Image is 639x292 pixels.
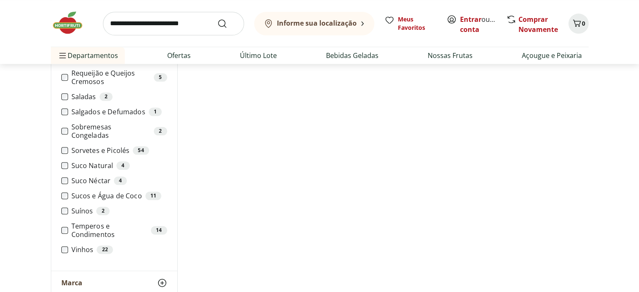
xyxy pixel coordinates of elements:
[71,222,167,239] label: Temperos e Condimentos
[460,14,497,34] span: ou
[100,92,113,101] div: 2
[58,45,68,66] button: Menu
[61,279,82,287] span: Marca
[51,10,93,35] img: Hortifruti
[518,15,558,34] a: Comprar Novamente
[97,245,113,254] div: 22
[568,13,589,34] button: Carrinho
[277,18,357,28] b: Informe sua localização
[240,50,277,61] a: Último Lote
[71,176,167,185] label: Suco Néctar
[71,146,167,155] label: Sorvetes e Picolés
[58,45,118,66] span: Departamentos
[398,15,437,32] span: Meus Favoritos
[149,108,162,116] div: 1
[71,207,167,215] label: Suínos
[154,73,167,82] div: 5
[71,69,167,86] label: Requeijão e Queijos Cremosos
[145,192,161,200] div: 11
[428,50,473,61] a: Nossas Frutas
[460,15,506,34] a: Criar conta
[582,19,585,27] span: 0
[71,192,167,200] label: Sucos e Água de Coco
[71,245,167,254] label: Vinhos
[217,18,237,29] button: Submit Search
[154,127,167,135] div: 2
[116,161,129,170] div: 4
[522,50,582,61] a: Açougue e Peixaria
[71,123,167,139] label: Sobremesas Congeladas
[114,176,127,185] div: 4
[71,108,167,116] label: Salgados e Defumados
[103,12,244,35] input: search
[151,226,167,234] div: 14
[133,146,149,155] div: 54
[254,12,374,35] button: Informe sua localização
[71,161,167,170] label: Suco Natural
[96,207,109,215] div: 2
[167,50,191,61] a: Ofertas
[71,92,167,101] label: Saladas
[326,50,379,61] a: Bebidas Geladas
[384,15,437,32] a: Meus Favoritos
[460,15,481,24] a: Entrar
